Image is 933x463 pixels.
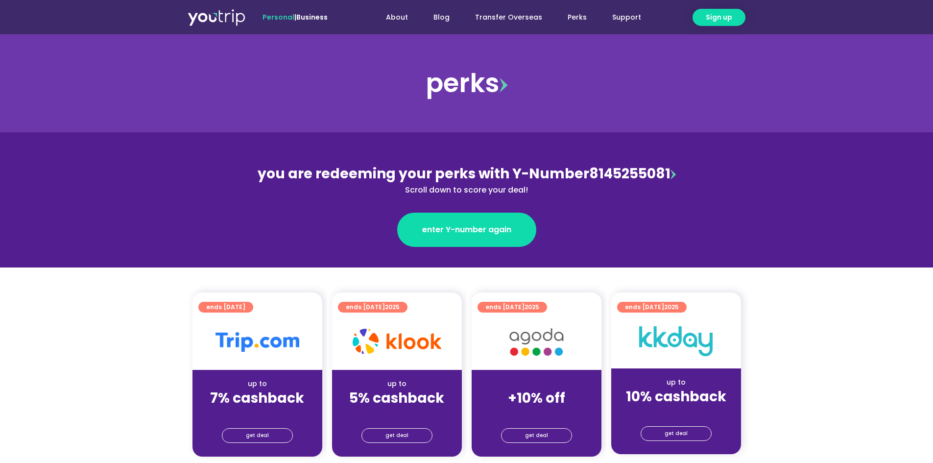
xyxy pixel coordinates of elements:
[619,377,733,388] div: up to
[200,407,314,417] div: (for stays only)
[421,8,462,26] a: Blog
[525,429,548,442] span: get deal
[485,302,539,313] span: ends [DATE]
[206,302,245,313] span: ends [DATE]
[478,302,547,313] a: ends [DATE]2025
[258,164,589,183] span: you are redeeming your perks with Y-Number
[619,406,733,416] div: (for stays only)
[263,12,294,22] span: Personal
[385,429,408,442] span: get deal
[296,12,328,22] a: Business
[361,428,432,443] a: get deal
[263,12,328,22] span: |
[210,389,304,408] strong: 7% cashback
[397,213,536,247] a: enter Y-number again
[338,302,407,313] a: ends [DATE]2025
[641,426,712,441] a: get deal
[422,224,511,236] span: enter Y-number again
[617,302,687,313] a: ends [DATE]2025
[354,8,654,26] nav: Menu
[222,428,293,443] a: get deal
[664,303,679,311] span: 2025
[349,389,444,408] strong: 5% cashback
[479,407,594,417] div: (for stays only)
[200,379,314,389] div: up to
[501,428,572,443] a: get deal
[254,184,679,196] div: Scroll down to score your deal!
[373,8,421,26] a: About
[693,9,745,26] a: Sign up
[527,379,546,389] span: up to
[385,303,400,311] span: 2025
[198,302,253,313] a: ends [DATE]
[626,387,726,406] strong: 10% cashback
[346,302,400,313] span: ends [DATE]
[625,302,679,313] span: ends [DATE]
[555,8,599,26] a: Perks
[340,379,454,389] div: up to
[665,427,688,440] span: get deal
[525,303,539,311] span: 2025
[508,389,565,408] strong: +10% off
[599,8,654,26] a: Support
[246,429,269,442] span: get deal
[340,407,454,417] div: (for stays only)
[706,12,732,23] span: Sign up
[462,8,555,26] a: Transfer Overseas
[254,164,679,196] div: 8145255081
